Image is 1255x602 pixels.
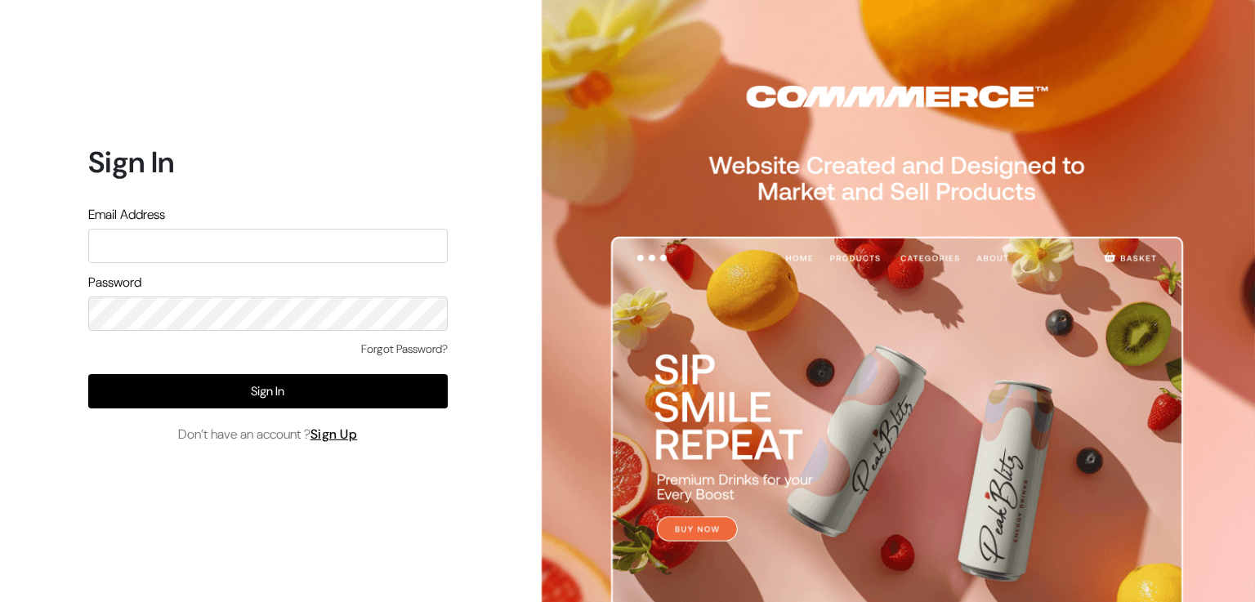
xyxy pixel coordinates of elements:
[88,374,448,408] button: Sign In
[88,205,165,225] label: Email Address
[88,145,448,180] h1: Sign In
[310,426,358,443] a: Sign Up
[178,425,358,444] span: Don’t have an account ?
[361,341,448,358] a: Forgot Password?
[88,273,141,292] label: Password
